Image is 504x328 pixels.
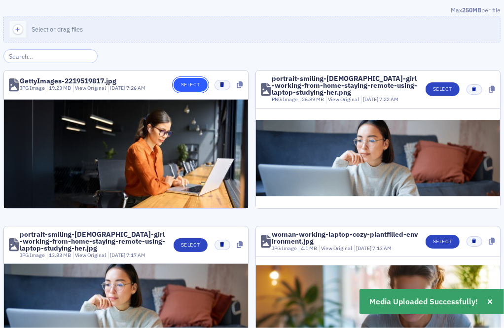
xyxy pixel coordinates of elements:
span: 250MB [462,6,481,14]
a: View Original [321,245,352,252]
a: View Original [75,84,106,91]
button: Select or drag files [3,16,501,42]
input: Search… [3,49,98,63]
span: Media Uploaded Successfully! [370,296,478,308]
span: [DATE] [363,96,379,103]
span: [DATE] [110,84,126,91]
div: 4.1 MB [299,245,318,253]
div: 26.89 MB [300,96,324,104]
span: 7:13 AM [372,245,392,252]
span: [DATE] [110,252,126,258]
div: GettyImages-2219519817.jpg [20,77,116,84]
span: 7:26 AM [126,84,145,91]
div: Max per file [3,5,501,16]
button: Select [174,238,208,252]
a: View Original [328,96,359,103]
button: Select [174,78,208,92]
div: JPG Image [20,252,45,259]
a: View Original [75,252,106,258]
button: Select [426,82,460,96]
span: 7:22 AM [379,96,398,103]
div: woman-working-laptop-cozy-plantfilled-environment.jpg [272,231,419,245]
div: 13.83 MB [47,252,72,259]
span: 7:17 AM [126,252,145,258]
div: portrait-smiling-[DEMOGRAPHIC_DATA]-girl-working-from-home-staying-remote-using-laptop-studying-h... [272,75,419,96]
div: JPG Image [20,84,45,92]
span: [DATE] [356,245,372,252]
div: 19.23 MB [47,84,72,92]
div: PNG Image [272,96,298,104]
button: Select [426,235,460,249]
div: portrait-smiling-[DEMOGRAPHIC_DATA]-girl-working-from-home-staying-remote-using-laptop-studying-h... [20,231,167,252]
div: JPG Image [272,245,297,253]
span: Select or drag files [32,25,83,33]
